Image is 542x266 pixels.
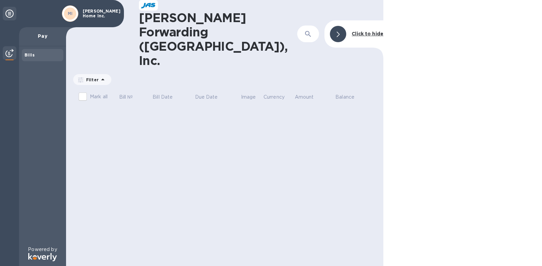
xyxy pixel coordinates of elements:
[153,94,181,101] span: Bill Date
[241,94,256,101] p: Image
[264,94,285,101] p: Currency
[119,94,133,101] p: Bill №
[68,11,73,16] b: MI
[195,94,227,101] span: Due Date
[83,9,117,18] p: [PERSON_NAME] Home Inc.
[153,94,173,101] p: Bill Date
[335,94,354,101] p: Balance
[28,246,57,253] p: Powered by
[352,31,383,36] b: Click to hide
[25,52,35,57] b: Bills
[295,94,314,101] p: Amount
[90,93,108,100] p: Mark all
[119,94,142,101] span: Bill №
[139,11,297,68] h1: [PERSON_NAME] Forwarding ([GEOGRAPHIC_DATA]), Inc.
[335,94,363,101] span: Balance
[28,253,57,261] img: Logo
[25,33,61,39] p: Pay
[195,94,218,101] p: Due Date
[83,77,99,83] p: Filter
[295,94,323,101] span: Amount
